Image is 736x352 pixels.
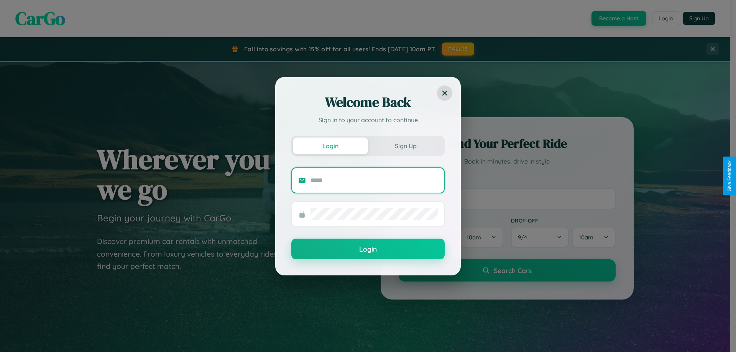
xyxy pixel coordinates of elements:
[291,93,445,111] h2: Welcome Back
[727,160,732,192] div: Give Feedback
[368,138,443,154] button: Sign Up
[291,239,445,259] button: Login
[291,115,445,124] p: Sign in to your account to continue
[293,138,368,154] button: Login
